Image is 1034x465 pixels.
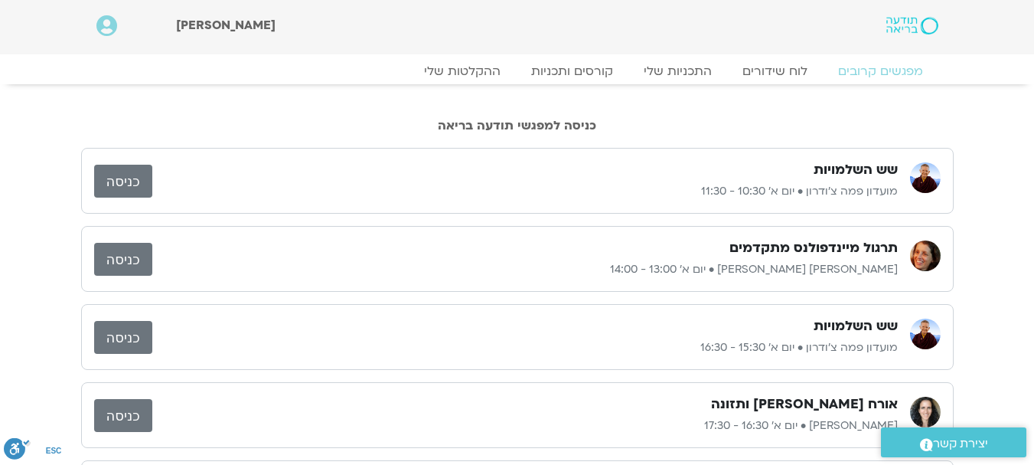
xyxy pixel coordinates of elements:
[814,317,898,336] h3: שש השלמויות
[152,417,898,435] p: [PERSON_NAME] • יום א׳ 16:30 - 17:30
[933,434,988,454] span: יצירת קשר
[711,395,898,414] h3: אורח [PERSON_NAME] ותזונה
[94,243,152,276] a: כניסה
[910,162,941,193] img: מועדון פמה צ'ודרון
[94,399,152,432] a: כניסה
[96,64,938,79] nav: Menu
[910,397,941,427] img: הילה אפללו
[814,161,898,179] h3: שש השלמויות
[94,321,152,354] a: כניסה
[176,17,276,34] span: [PERSON_NAME]
[910,319,941,349] img: מועדון פמה צ'ודרון
[628,64,727,79] a: התכניות שלי
[516,64,628,79] a: קורסים ותכניות
[152,182,898,201] p: מועדון פמה צ'ודרון • יום א׳ 10:30 - 11:30
[729,239,898,257] h3: תרגול מיינדפולנס מתקדמים
[727,64,823,79] a: לוח שידורים
[81,119,954,133] h2: כניסה למפגשי תודעה בריאה
[152,260,898,279] p: [PERSON_NAME] [PERSON_NAME] • יום א׳ 13:00 - 14:00
[152,339,898,357] p: מועדון פמה צ'ודרון • יום א׳ 15:30 - 16:30
[409,64,516,79] a: ההקלטות שלי
[881,427,1026,457] a: יצירת קשר
[823,64,938,79] a: מפגשים קרובים
[910,241,941,271] img: סיגל בירן אבוחצירה
[94,165,152,198] a: כניסה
